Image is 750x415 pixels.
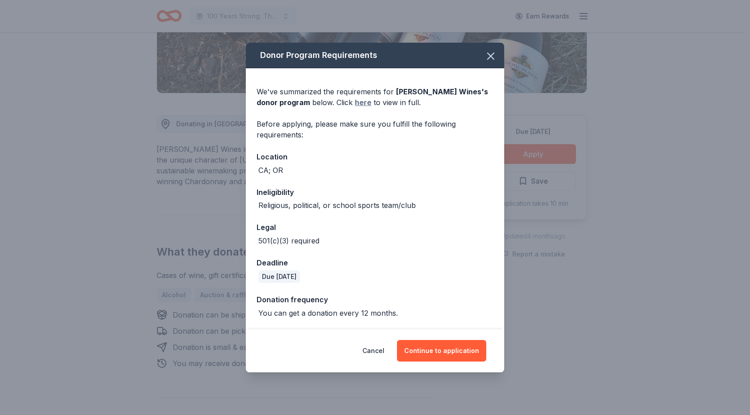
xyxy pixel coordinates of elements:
[355,97,371,108] a: here
[362,340,384,362] button: Cancel
[257,294,493,305] div: Donation frequency
[258,200,416,211] div: Religious, political, or school sports team/club
[257,86,493,108] div: We've summarized the requirements for below. Click to view in full.
[258,270,300,283] div: Due [DATE]
[257,119,493,140] div: Before applying, please make sure you fulfill the following requirements:
[258,308,398,318] div: You can get a donation every 12 months.
[258,235,319,246] div: 501(c)(3) required
[397,340,486,362] button: Continue to application
[258,165,283,176] div: CA; OR
[257,151,493,163] div: Location
[257,186,493,198] div: Ineligibility
[246,43,504,68] div: Donor Program Requirements
[257,221,493,233] div: Legal
[257,257,493,269] div: Deadline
